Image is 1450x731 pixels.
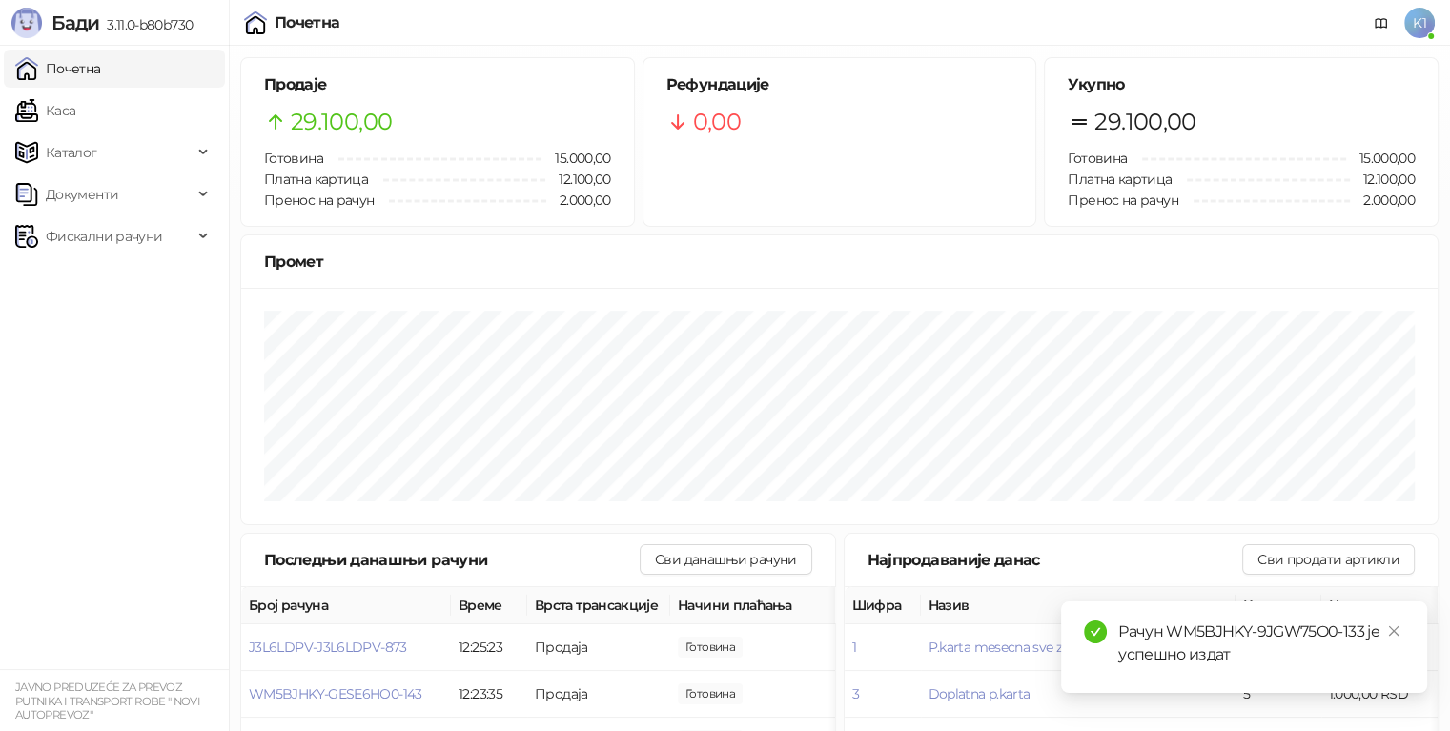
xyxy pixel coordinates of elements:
span: Документи [46,175,118,213]
th: Број рачуна [241,587,451,624]
span: 2.000,00 [546,190,611,211]
span: Фискални рачуни [46,217,162,255]
span: check-circle [1084,620,1107,643]
span: Готовина [1068,150,1127,167]
span: Платна картица [264,171,368,188]
span: 29.100,00 [1094,104,1195,140]
button: J3L6LDPV-J3L6LDPV-873 [249,639,407,656]
div: Последњи данашњи рачуни [264,548,640,572]
div: Најпродаваније данас [868,548,1243,572]
span: K1 [1404,8,1435,38]
button: 1 [852,639,856,656]
span: 0,00 [693,104,741,140]
h5: Рефундације [666,73,1013,96]
span: 2.000,00 [1350,190,1415,211]
img: Logo [11,8,42,38]
span: 12.100,00 [1350,169,1415,190]
th: Начини плаћања [670,587,861,624]
span: Платна картица [1068,171,1172,188]
span: Каталог [46,133,97,172]
span: 2.000,00 [678,637,743,658]
a: Документација [1366,8,1397,38]
h5: Продаје [264,73,611,96]
span: Бади [51,11,99,34]
span: Пренос на рачун [1068,192,1177,209]
span: Пренос на рачун [264,192,374,209]
a: Каса [15,91,75,130]
span: close [1387,624,1400,638]
a: Close [1383,620,1404,641]
th: Назив [921,587,1236,624]
span: 12.100,00 [545,169,610,190]
div: Рачун WM5BJHKY-9JGW75O0-133 је успешно издат [1118,620,1404,666]
button: Сви продати артикли [1242,544,1415,575]
th: Шифра [845,587,921,624]
a: Почетна [15,50,101,88]
div: Промет [264,250,1415,274]
button: 3 [852,685,859,702]
span: 1.000,00 [678,683,743,704]
button: Doplatna p.karta [929,685,1031,702]
th: Количина [1236,587,1321,624]
div: Почетна [275,15,340,30]
small: JAVNO PREDUZEĆE ZA PREVOZ PUTNIKA I TRANSPORT ROBE " NOVI AUTOPREVOZ" [15,680,200,721]
td: Продаја [527,671,670,718]
th: Врста трансакције [527,587,670,624]
span: 15.000,00 [1346,148,1415,169]
button: WM5BJHKY-GESE6HO0-143 [249,685,422,702]
th: Време [451,587,527,624]
span: Готовина [264,150,323,167]
h5: Укупно [1068,73,1415,96]
td: 12:25:23 [451,624,527,671]
button: Сви данашњи рачуни [640,544,811,575]
span: 3.11.0-b80b730 [99,16,193,33]
span: 29.100,00 [291,104,392,140]
button: P.karta mesecna sve zone [929,639,1086,656]
td: Продаја [527,624,670,671]
span: 15.000,00 [541,148,610,169]
td: 12:23:35 [451,671,527,718]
